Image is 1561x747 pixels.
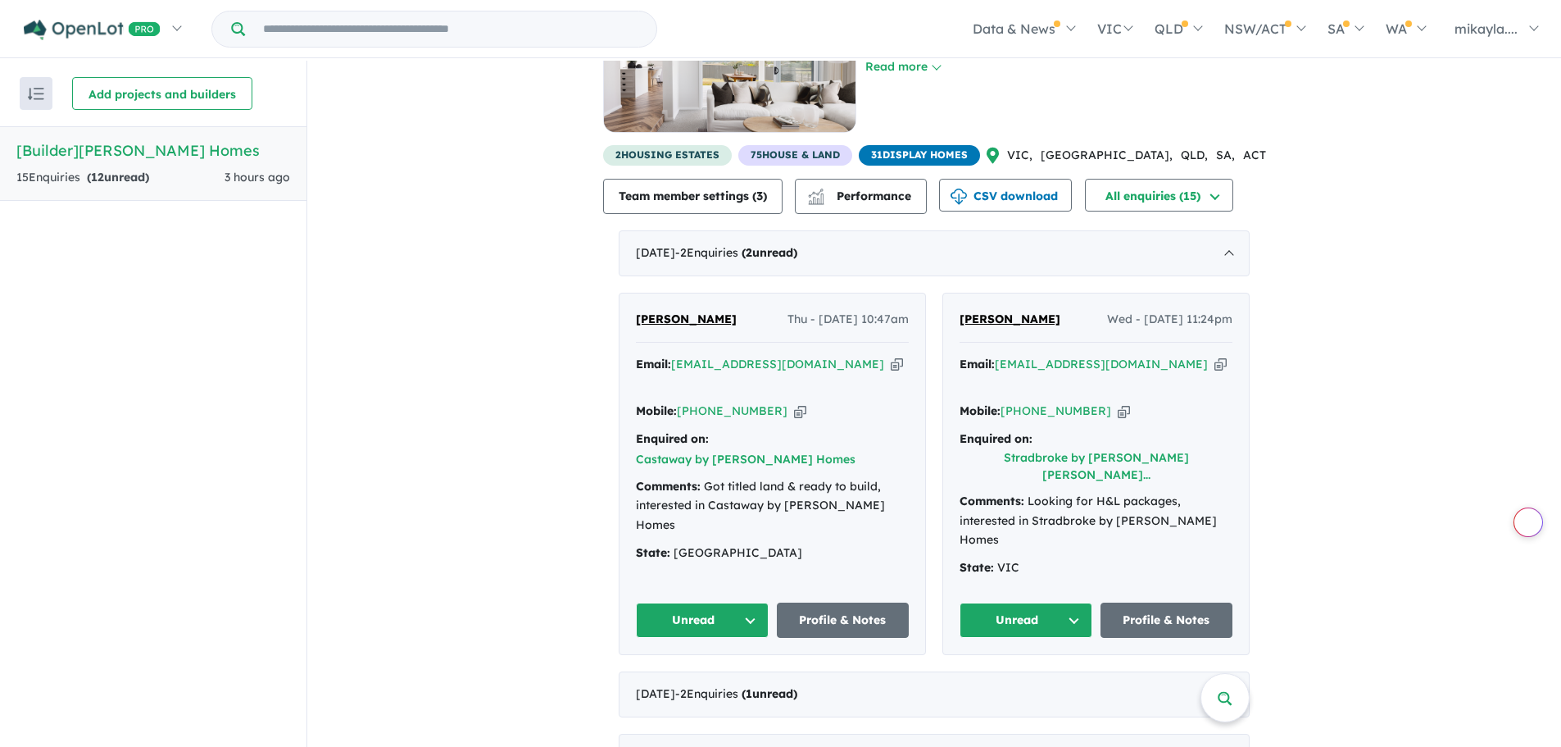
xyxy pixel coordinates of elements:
button: Castaway by [PERSON_NAME] Homes [636,451,855,468]
a: [EMAIL_ADDRESS][DOMAIN_NAME] [671,357,884,371]
span: [PERSON_NAME] [960,312,1060,326]
span: 75 House & Land [738,145,852,166]
div: Got titled land & ready to build, interested in Castaway by [PERSON_NAME] Homes [636,477,909,535]
strong: Enquired on: [960,431,1032,446]
div: [DATE] [619,230,1250,276]
img: Openlot PRO Logo White [24,20,161,40]
button: CSV download [939,179,1072,212]
button: Team member settings (3) [603,179,783,214]
button: Copy [1214,356,1227,373]
div: VIC [960,558,1232,578]
img: download icon [951,189,967,205]
a: [PHONE_NUMBER] [1001,403,1111,418]
span: ACT [1243,146,1266,166]
strong: Comments: [636,479,701,494]
a: Profile & Notes [777,603,910,638]
a: [PHONE_NUMBER] [677,403,787,418]
strong: Email: [960,357,995,371]
strong: ( unread) [742,686,797,701]
span: 1 [746,686,752,701]
img: sort.svg [28,88,44,100]
div: 15 Enquir ies [16,168,149,188]
span: 12 [91,170,104,184]
button: Unread [960,603,1092,638]
button: Unread [636,603,769,638]
button: Add projects and builders [72,77,252,110]
button: Copy [891,356,903,373]
input: Try estate name, suburb, builder or developer [248,11,653,47]
span: VIC , [1007,146,1032,166]
span: mikayla.... [1454,20,1518,37]
strong: ( unread) [742,245,797,260]
strong: Mobile: [636,403,677,418]
div: [GEOGRAPHIC_DATA] [636,544,909,563]
span: [GEOGRAPHIC_DATA] , [1041,146,1173,166]
button: Copy [794,403,806,420]
span: Wed - [DATE] 11:24pm [1107,310,1232,330]
strong: ( unread) [87,170,149,184]
span: QLD , [1181,146,1208,166]
strong: Enquired on: [636,431,709,446]
a: Stradbroke by [PERSON_NAME] [PERSON_NAME]... [1004,450,1189,482]
div: Looking for H&L packages, interested in Stradbroke by [PERSON_NAME] Homes [960,492,1232,550]
img: bar-chart.svg [808,194,824,204]
button: Read more [864,57,942,76]
span: SA , [1216,146,1235,166]
span: 2 housing estates [603,145,732,166]
h5: [Builder] [PERSON_NAME] Homes [16,139,290,162]
button: All enquiries (15) [1085,179,1233,212]
span: Thu - [DATE] 10:47am [787,310,909,330]
span: - 2 Enquir ies [675,245,797,260]
button: Copy [1118,403,1130,420]
strong: Comments: [960,494,1024,508]
a: [PERSON_NAME] [636,310,737,330]
strong: State: [636,545,670,560]
img: line-chart.svg [808,189,823,198]
div: [DATE] [619,672,1250,717]
span: 2 [746,245,752,260]
strong: State: [960,560,994,575]
button: Performance [795,179,927,214]
a: [EMAIL_ADDRESS][DOMAIN_NAME] [995,357,1208,371]
span: Performance [810,189,911,203]
strong: Email: [636,357,671,371]
span: - 2 Enquir ies [675,686,797,701]
a: Castaway by [PERSON_NAME] Homes [636,452,855,467]
span: 31 Display Homes [859,145,980,166]
span: 3 [756,189,763,203]
a: Profile & Notes [1100,603,1233,638]
span: 3 hours ago [225,170,290,184]
a: [PERSON_NAME] [960,310,1060,330]
button: Stradbroke by [PERSON_NAME] [PERSON_NAME]... [960,449,1232,484]
strong: Mobile: [960,403,1001,418]
span: [PERSON_NAME] [636,312,737,326]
